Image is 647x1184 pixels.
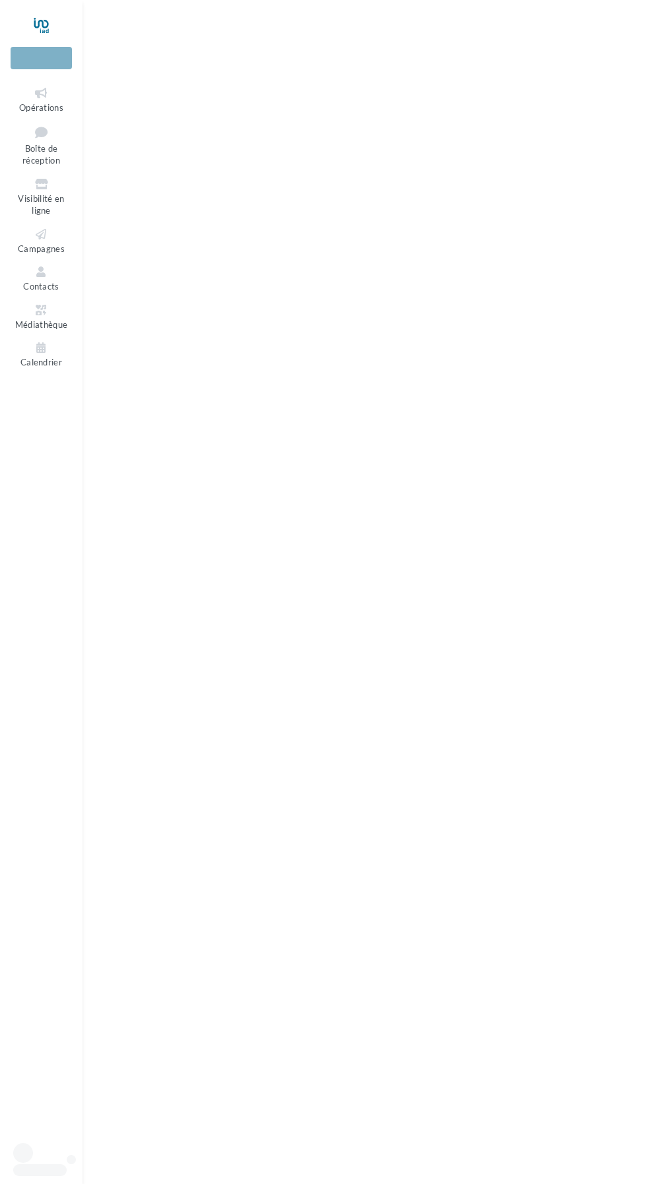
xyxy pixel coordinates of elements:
[18,193,64,216] span: Visibilité en ligne
[11,262,72,294] a: Contacts
[11,224,72,257] a: Campagnes
[19,102,63,113] span: Opérations
[11,300,72,332] a: Médiathèque
[23,281,59,292] span: Contacts
[11,338,72,370] a: Calendrier
[18,243,65,254] span: Campagnes
[11,174,72,219] a: Visibilité en ligne
[22,143,60,166] span: Boîte de réception
[20,357,62,367] span: Calendrier
[15,319,68,330] span: Médiathèque
[11,83,72,115] a: Opérations
[11,47,72,69] div: Nouvelle campagne
[11,121,72,169] a: Boîte de réception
